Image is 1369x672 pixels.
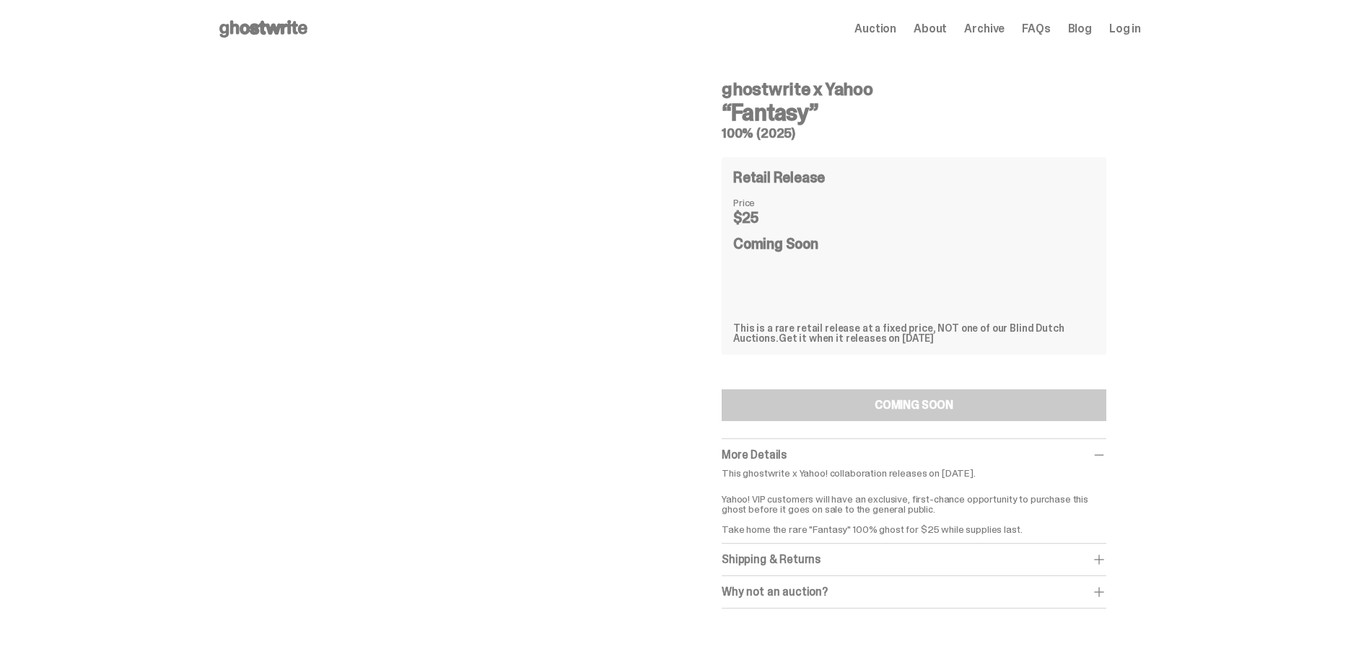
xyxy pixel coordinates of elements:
div: This is a rare retail release at a fixed price, NOT one of our Blind Dutch Auctions. [733,323,1095,343]
a: About [914,23,947,35]
h3: “Fantasy” [722,101,1106,124]
div: Coming Soon [733,236,1095,306]
p: This ghostwrite x Yahoo! collaboration releases on [DATE]. [722,468,1106,478]
div: COMING SOON [875,399,953,411]
h5: 100% (2025) [722,127,1106,140]
div: Why not an auction? [722,585,1106,599]
span: More Details [722,447,787,462]
a: Log in [1109,23,1141,35]
a: Archive [964,23,1005,35]
dt: Price [733,198,805,208]
h4: Retail Release [733,170,825,185]
div: Shipping & Returns [722,552,1106,567]
p: Yahoo! VIP customers will have an exclusive, first-chance opportunity to purchase this ghost befo... [722,484,1106,534]
a: Auction [854,23,896,35]
button: COMING SOON [722,389,1106,421]
span: Get it when it releases on [DATE] [779,332,934,345]
h4: ghostwrite x Yahoo [722,81,1106,98]
a: FAQs [1022,23,1050,35]
dd: $25 [733,211,805,225]
a: Blog [1068,23,1092,35]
